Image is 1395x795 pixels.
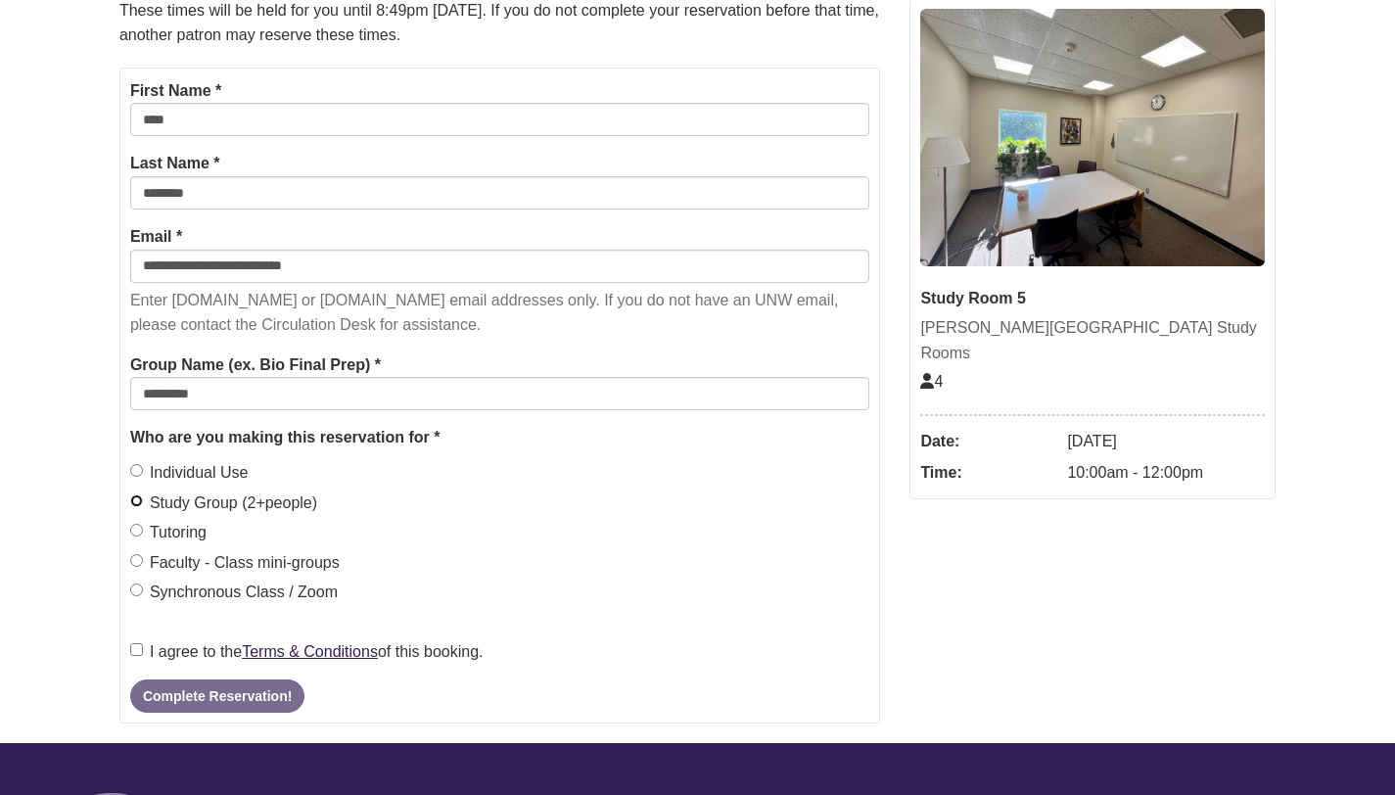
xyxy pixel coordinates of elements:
[130,639,484,665] label: I agree to the of this booking.
[130,425,870,450] legend: Who are you making this reservation for *
[1067,426,1265,457] dd: [DATE]
[130,584,143,596] input: Synchronous Class / Zoom
[130,352,381,378] label: Group Name (ex. Bio Final Prep) *
[130,491,317,516] label: Study Group (2+people)
[920,457,1057,489] dt: Time:
[130,643,143,656] input: I agree to theTerms & Conditionsof this booking.
[130,224,182,250] label: Email *
[242,643,378,660] a: Terms & Conditions
[130,494,143,507] input: Study Group (2+people)
[130,554,143,567] input: Faculty - Class mini-groups
[920,373,943,390] span: The capacity of this space
[1067,457,1265,489] dd: 10:00am - 12:00pm
[130,464,143,477] input: Individual Use
[130,460,249,486] label: Individual Use
[920,315,1265,365] div: [PERSON_NAME][GEOGRAPHIC_DATA] Study Rooms
[130,580,338,605] label: Synchronous Class / Zoom
[130,151,220,176] label: Last Name *
[130,520,207,545] label: Tutoring
[920,9,1265,267] img: Study Room 5
[130,78,221,104] label: First Name *
[130,524,143,537] input: Tutoring
[920,426,1057,457] dt: Date:
[920,286,1265,311] div: Study Room 5
[130,288,870,338] p: Enter [DOMAIN_NAME] or [DOMAIN_NAME] email addresses only. If you do not have an UNW email, pleas...
[130,679,304,713] button: Complete Reservation!
[130,550,340,576] label: Faculty - Class mini-groups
